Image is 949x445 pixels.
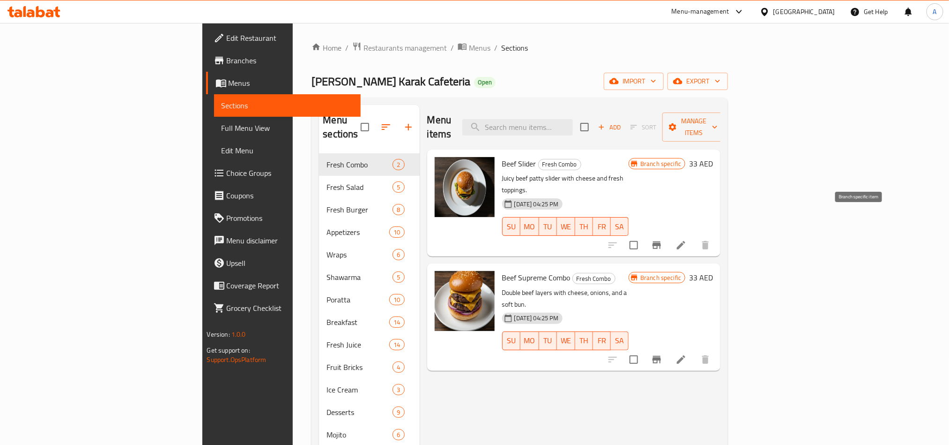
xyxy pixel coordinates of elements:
[615,220,625,234] span: SA
[326,226,389,238] span: Appetizers
[206,274,361,297] a: Coverage Report
[637,159,685,168] span: Branch specific
[458,42,490,54] a: Menus
[579,220,589,234] span: TH
[393,160,404,169] span: 2
[689,271,713,284] h6: 33 AED
[611,75,656,87] span: import
[393,362,404,373] div: items
[227,235,353,246] span: Menu disclaimer
[557,332,575,350] button: WE
[502,157,536,171] span: Beef Slider
[506,220,517,234] span: SU
[561,220,571,234] span: WE
[206,72,361,94] a: Menus
[611,217,629,236] button: SA
[594,120,624,135] button: Add
[694,348,717,371] button: delete
[474,78,496,86] span: Open
[539,159,581,170] span: Fresh Combo
[502,173,629,196] p: Juicy beef patty slider with cheese and fresh toppings.
[311,42,728,54] nav: breadcrumb
[393,205,404,214] span: 8
[326,204,393,215] span: Fresh Burger
[624,235,644,255] span: Select to update
[319,401,419,423] div: Desserts9
[572,273,615,284] div: Fresh Combo
[389,339,404,350] div: items
[206,229,361,252] a: Menu disclaimer
[575,332,593,350] button: TH
[319,288,419,311] div: Poratta10
[222,122,353,134] span: Full Menu View
[389,317,404,328] div: items
[557,217,575,236] button: WE
[539,217,557,236] button: TU
[326,429,393,440] span: Mojito
[326,362,393,373] span: Fruit Bricks
[214,117,361,139] a: Full Menu View
[597,334,607,347] span: FR
[667,73,728,90] button: export
[520,332,539,350] button: MO
[227,55,353,66] span: Branches
[206,49,361,72] a: Branches
[604,73,664,90] button: import
[227,32,353,44] span: Edit Restaurant
[326,384,393,395] span: Ice Cream
[393,272,404,283] div: items
[469,42,490,53] span: Menus
[675,354,687,365] a: Edit menu item
[511,314,563,323] span: [DATE] 04:25 PM
[390,318,404,327] span: 14
[524,334,535,347] span: MO
[326,317,389,328] div: Breakfast
[694,234,717,256] button: delete
[520,217,539,236] button: MO
[222,100,353,111] span: Sections
[207,344,250,356] span: Get support on:
[390,340,404,349] span: 14
[207,328,230,340] span: Version:
[227,257,353,269] span: Upsell
[689,157,713,170] h6: 33 AED
[389,294,404,305] div: items
[637,273,685,282] span: Branch specific
[319,243,419,266] div: Wraps6
[773,7,835,17] div: [GEOGRAPHIC_DATA]
[502,271,571,285] span: Beef Supreme Combo
[575,217,593,236] button: TH
[227,280,353,291] span: Coverage Report
[593,332,611,350] button: FR
[393,204,404,215] div: items
[227,212,353,224] span: Promotions
[319,356,419,378] div: Fruit Bricks4
[506,334,517,347] span: SU
[645,348,668,371] button: Branch-specific-item
[206,207,361,229] a: Promotions
[543,220,553,234] span: TU
[326,407,393,418] span: Desserts
[597,122,622,133] span: Add
[355,117,375,137] span: Select all sections
[435,157,495,217] img: Beef Slider
[393,250,404,259] span: 6
[435,271,495,331] img: Beef Supreme Combo
[511,200,563,209] span: [DATE] 04:25 PM
[206,184,361,207] a: Coupons
[326,249,393,260] span: Wraps
[393,159,404,170] div: items
[393,384,404,395] div: items
[352,42,447,54] a: Restaurants management
[319,198,419,221] div: Fresh Burger8
[326,159,393,170] span: Fresh Combo
[227,190,353,201] span: Coupons
[326,339,389,350] span: Fresh Juice
[494,42,497,53] li: /
[319,266,419,288] div: Shawarma5
[933,7,937,17] span: A
[393,273,404,282] span: 5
